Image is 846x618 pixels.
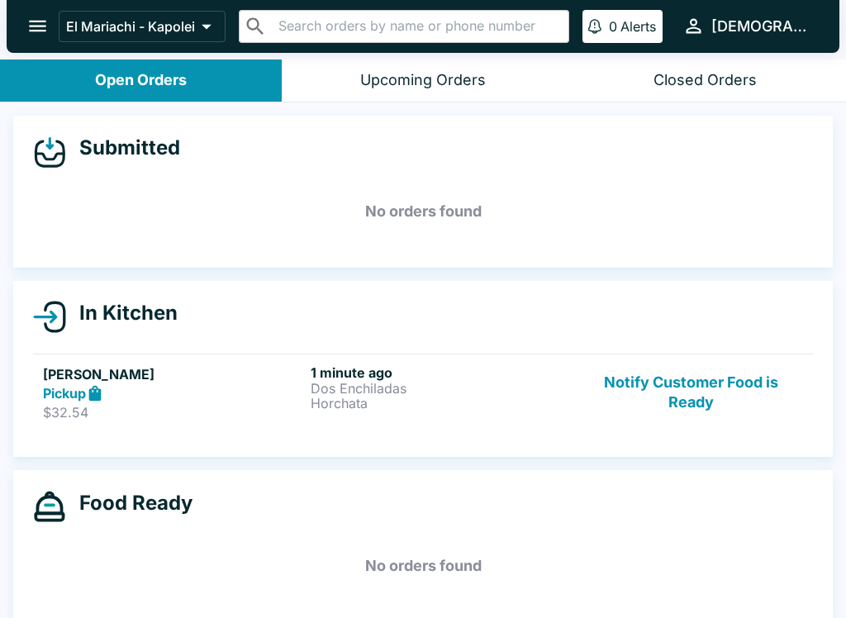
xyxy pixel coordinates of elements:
[66,301,178,326] h4: In Kitchen
[66,491,192,516] h4: Food Ready
[654,71,757,90] div: Closed Orders
[711,17,813,36] div: [DEMOGRAPHIC_DATA]
[311,364,572,381] h6: 1 minute ago
[33,354,813,431] a: [PERSON_NAME]Pickup$32.541 minute agoDos EnchiladasHorchataNotify Customer Food is Ready
[33,536,813,596] h5: No orders found
[66,18,195,35] p: El Mariachi - Kapolei
[620,18,656,35] p: Alerts
[43,364,304,384] h5: [PERSON_NAME]
[609,18,617,35] p: 0
[43,404,304,421] p: $32.54
[676,8,820,44] button: [DEMOGRAPHIC_DATA]
[59,11,226,42] button: El Mariachi - Kapolei
[273,15,562,38] input: Search orders by name or phone number
[66,135,180,160] h4: Submitted
[311,381,572,396] p: Dos Enchiladas
[311,396,572,411] p: Horchata
[17,5,59,47] button: open drawer
[360,71,486,90] div: Upcoming Orders
[579,364,803,421] button: Notify Customer Food is Ready
[43,385,86,402] strong: Pickup
[95,71,187,90] div: Open Orders
[33,182,813,241] h5: No orders found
